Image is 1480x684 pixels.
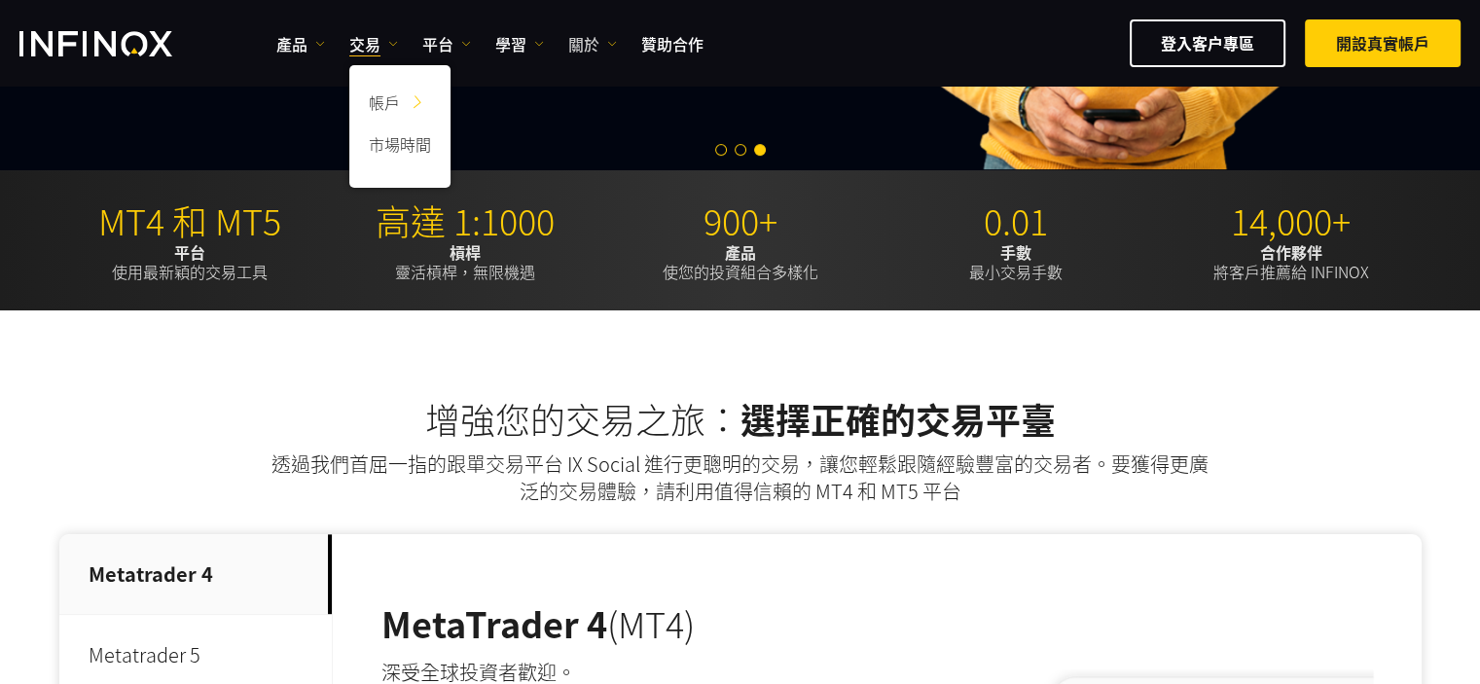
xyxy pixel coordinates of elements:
[1000,240,1031,264] strong: 手數
[59,398,1422,441] h2: 增強您的交易之旅：
[1305,19,1461,67] a: 開設真實帳戶
[641,32,704,55] a: 贊助合作
[450,240,481,264] strong: 槓桿
[610,199,871,242] p: 900+
[335,242,596,281] p: 靈活槓桿，無限機遇
[715,144,727,156] span: Go to slide 1
[495,32,544,55] a: 學習
[1130,19,1285,67] a: 登入客户專區
[349,126,451,168] a: 市場時間
[59,534,332,615] p: Metatrader 4
[335,199,596,242] p: 高達 1:1000
[59,199,320,242] p: MT4 和 MT5
[885,242,1146,281] p: 最小交易手數
[754,144,766,156] span: Go to slide 3
[349,85,451,126] a: 帳戶
[725,240,756,264] strong: 產品
[349,32,398,55] a: 交易
[740,393,1056,444] strong: 選擇正確的交易平臺
[19,31,218,56] a: INFINOX Logo
[269,450,1212,505] p: 透過我們首屈一指的跟單交易平台 IX Social 進行更聰明的交易，讓您輕鬆跟隨經驗豐富的交易者。要獲得更廣泛的交易體驗，請利用值得信賴的 MT4 和 MT5 平台
[568,32,617,55] a: 關於
[381,597,607,648] strong: MetaTrader 4
[422,32,471,55] a: 平台
[735,144,746,156] span: Go to slide 2
[59,242,320,281] p: 使用最新穎的交易工具
[610,242,871,281] p: 使您的投資組合多樣化
[276,32,325,55] a: 產品
[885,199,1146,242] p: 0.01
[174,240,205,264] strong: 平台
[381,602,846,645] h3: (MT4)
